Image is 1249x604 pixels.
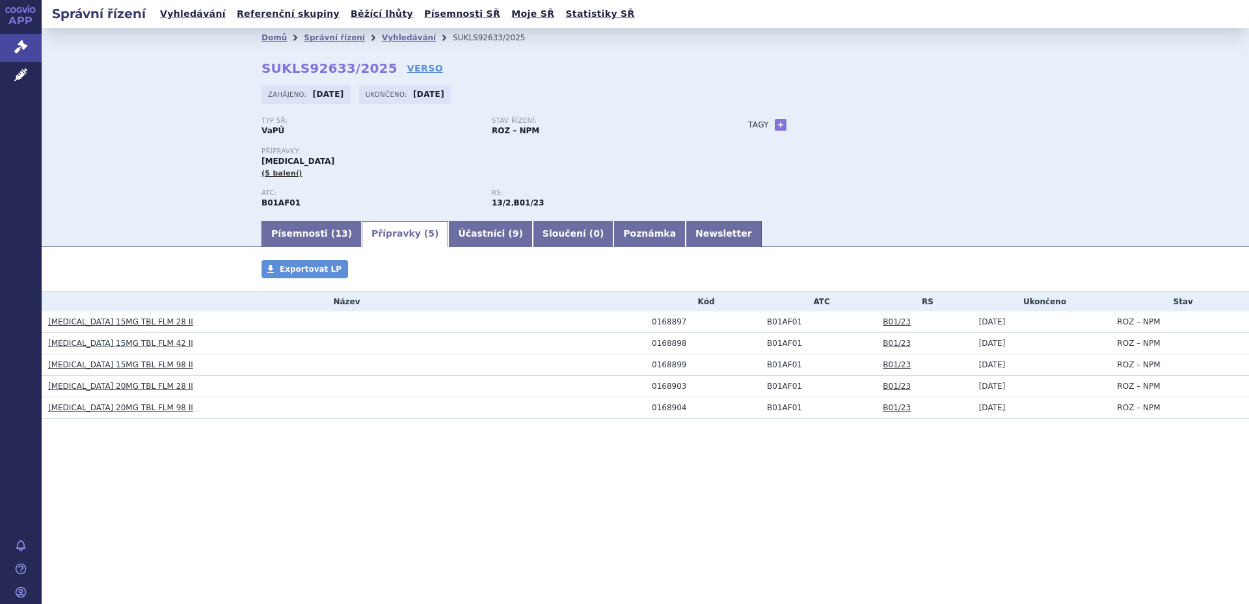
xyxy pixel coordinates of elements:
[760,354,876,376] td: RIVAROXABAN
[304,33,365,42] a: Správní řízení
[428,228,435,239] span: 5
[156,5,230,23] a: Vyhledávání
[883,317,911,326] a: B01/23
[262,33,287,42] a: Domů
[335,228,347,239] span: 13
[420,5,504,23] a: Písemnosti SŘ
[262,157,334,166] span: [MEDICAL_DATA]
[262,60,397,76] strong: SUKLS92633/2025
[979,403,1006,412] span: [DATE]
[883,339,911,348] a: B01/23
[313,90,344,99] strong: [DATE]
[613,221,686,247] a: Poznámka
[448,221,532,247] a: Účastníci (9)
[1110,397,1249,419] td: ROZ – NPM
[876,292,972,311] th: RS
[48,317,193,326] a: [MEDICAL_DATA] 15MG TBL FLM 28 II
[1110,354,1249,376] td: ROZ – NPM
[262,117,479,125] p: Typ SŘ:
[492,189,709,197] p: RS:
[262,148,722,155] p: Přípravky:
[492,126,539,135] strong: ROZ – NPM
[48,339,193,348] a: [MEDICAL_DATA] 15MG TBL FLM 42 II
[760,376,876,397] td: RIVAROXABAN
[48,403,193,412] a: [MEDICAL_DATA] 20MG TBL FLM 98 II
[492,189,722,209] div: ,
[1110,376,1249,397] td: ROZ – NPM
[513,228,519,239] span: 9
[979,339,1006,348] span: [DATE]
[413,90,444,99] strong: [DATE]
[262,260,348,278] a: Exportovat LP
[652,317,760,326] div: 0168897
[593,228,600,239] span: 0
[262,126,284,135] strong: VaPÚ
[760,311,876,333] td: RIVAROXABAN
[514,198,544,207] strong: gatrany a xabany vyšší síly
[42,292,645,311] th: Název
[453,28,542,47] li: SUKLS92633/2025
[760,397,876,419] td: RIVAROXABAN
[507,5,558,23] a: Moje SŘ
[48,382,193,391] a: [MEDICAL_DATA] 20MG TBL FLM 28 II
[366,89,410,99] span: Ukončeno:
[492,198,511,207] strong: léčiva k terapii nebo k profylaxi tromboembolických onemocnění, přímé inhibitory faktoru Xa a tro...
[492,117,709,125] p: Stav řízení:
[1110,311,1249,333] td: ROZ – NPM
[973,292,1111,311] th: Ukončeno
[645,292,760,311] th: Kód
[1110,292,1249,311] th: Stav
[262,221,362,247] a: Písemnosti (13)
[262,189,479,197] p: ATC:
[748,117,769,133] h3: Tagy
[48,360,193,369] a: [MEDICAL_DATA] 15MG TBL FLM 98 II
[262,169,302,177] span: (5 balení)
[883,382,911,391] a: B01/23
[1110,333,1249,354] td: ROZ – NPM
[979,317,1006,326] span: [DATE]
[652,360,760,369] div: 0168899
[280,265,342,274] span: Exportovat LP
[533,221,613,247] a: Sloučení (0)
[42,5,156,23] h2: Správní řízení
[652,382,760,391] div: 0168903
[262,198,301,207] strong: RIVAROXABAN
[347,5,417,23] a: Běžící lhůty
[561,5,638,23] a: Statistiky SŘ
[686,221,762,247] a: Newsletter
[382,33,436,42] a: Vyhledávání
[979,360,1006,369] span: [DATE]
[883,403,911,412] a: B01/23
[883,360,911,369] a: B01/23
[268,89,309,99] span: Zahájeno:
[652,403,760,412] div: 0168904
[760,292,876,311] th: ATC
[407,62,443,75] a: VERSO
[760,333,876,354] td: RIVAROXABAN
[775,119,786,131] a: +
[652,339,760,348] div: 0168898
[979,382,1006,391] span: [DATE]
[362,221,448,247] a: Přípravky (5)
[233,5,343,23] a: Referenční skupiny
